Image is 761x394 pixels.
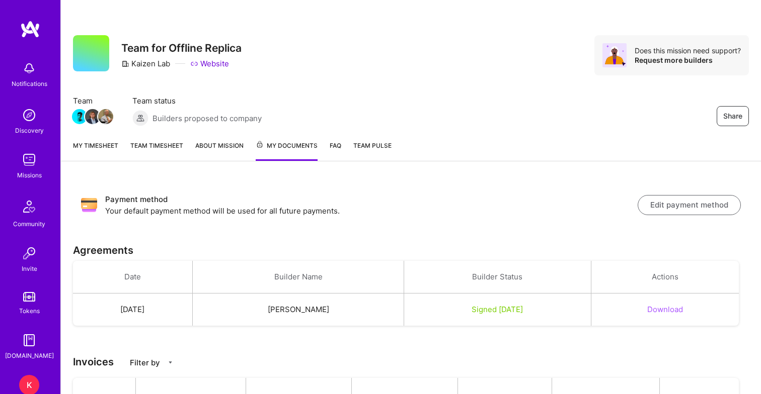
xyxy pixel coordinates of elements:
td: [PERSON_NAME] [192,293,404,326]
a: Team Member Avatar [73,108,86,125]
i: icon CaretDown [167,359,174,366]
img: logo [20,20,40,38]
th: Builder Status [404,261,591,293]
div: Invite [22,263,37,274]
a: About Mission [195,140,244,161]
th: Actions [591,261,739,293]
a: Team Pulse [353,140,392,161]
i: icon CompanyGray [121,60,129,68]
div: Signed [DATE] [416,304,578,315]
img: Avatar [602,43,627,67]
img: Team Member Avatar [98,109,113,124]
th: Builder Name [192,261,404,293]
a: FAQ [330,140,341,161]
div: Does this mission need support? [635,46,741,55]
img: bell [19,58,39,78]
img: guide book [19,330,39,350]
button: Share [717,106,749,126]
img: Builders proposed to company [132,110,148,126]
div: Community [13,219,45,229]
h3: Agreements [73,244,749,256]
img: tokens [23,292,35,302]
div: [DOMAIN_NAME] [5,350,54,361]
span: Share [723,111,742,121]
img: teamwork [19,150,39,170]
div: Request more builders [635,55,741,65]
button: Download [647,304,683,315]
div: Kaizen Lab [121,58,170,69]
span: Team [73,95,112,106]
img: Community [17,194,41,219]
a: Team Member Avatar [86,108,99,125]
span: Team Pulse [353,142,392,149]
img: Invite [19,243,39,263]
h3: Payment method [105,193,638,206]
div: Notifications [12,78,47,89]
a: Website [190,58,229,69]
a: Team Member Avatar [99,108,112,125]
img: Team Member Avatar [72,109,87,124]
span: Team status [132,95,262,106]
a: Team timesheet [130,140,183,161]
div: Tokens [19,306,40,316]
a: My Documents [256,140,318,161]
a: My timesheet [73,140,118,161]
img: Team Member Avatar [85,109,100,124]
button: Edit payment method [638,195,741,215]
p: Filter by [130,357,160,368]
h3: Team for Offline Replica [121,42,242,54]
h3: Invoices [73,356,749,368]
p: Your default payment method will be used for all future payments. [105,206,638,216]
div: Discovery [15,125,44,136]
td: [DATE] [73,293,192,326]
img: Payment method [81,197,97,213]
th: Date [73,261,192,293]
img: discovery [19,105,39,125]
span: My Documents [256,140,318,151]
span: Builders proposed to company [153,113,262,124]
div: Missions [17,170,42,180]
